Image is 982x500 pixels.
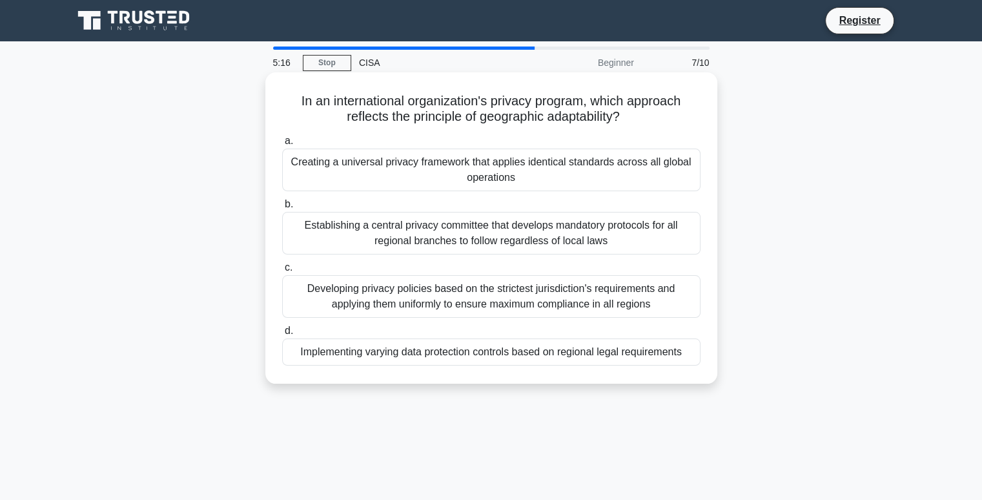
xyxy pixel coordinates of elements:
span: a. [285,135,293,146]
div: Developing privacy policies based on the strictest jurisdiction's requirements and applying them ... [282,275,701,318]
div: 5:16 [265,50,303,76]
div: 7/10 [642,50,717,76]
div: Beginner [529,50,642,76]
h5: In an international organization's privacy program, which approach reflects the principle of geog... [281,93,702,125]
a: Register [831,12,888,28]
div: Implementing varying data protection controls based on regional legal requirements [282,339,701,366]
div: CISA [351,50,529,76]
span: d. [285,325,293,336]
div: Establishing a central privacy committee that develops mandatory protocols for all regional branc... [282,212,701,255]
a: Stop [303,55,351,71]
div: Creating a universal privacy framework that applies identical standards across all global operations [282,149,701,191]
span: b. [285,198,293,209]
span: c. [285,262,292,273]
